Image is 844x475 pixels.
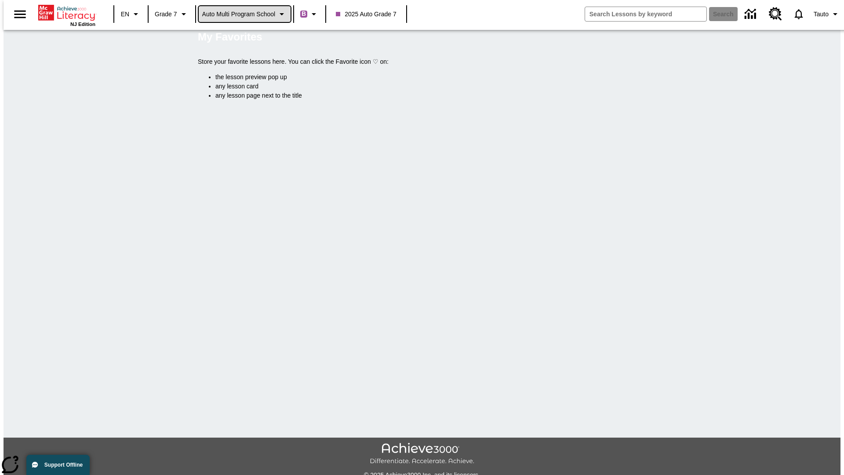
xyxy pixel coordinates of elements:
[151,6,193,22] button: Grade: Grade 7, Select a grade
[7,1,33,27] button: Open side menu
[297,6,323,22] button: Boost Class color is purple. Change class color
[585,7,706,21] input: search field
[787,3,810,26] a: Notifications
[198,30,262,44] h5: My Favorites
[199,6,291,22] button: School: Auto Multi program School, Select your school
[70,22,95,27] span: NJ Edition
[117,6,145,22] button: Language: EN, Select a language
[215,91,646,100] li: any lesson page next to the title
[814,10,829,19] span: Tauto
[38,4,95,22] a: Home
[202,10,276,19] span: Auto Multi program School
[215,73,646,82] li: the lesson preview pop up
[121,10,129,19] span: EN
[764,2,787,26] a: Resource Center, Will open in new tab
[302,8,306,19] span: B
[44,462,83,468] span: Support Offline
[155,10,177,19] span: Grade 7
[810,6,844,22] button: Profile/Settings
[336,10,397,19] span: 2025 Auto Grade 7
[215,82,646,91] li: any lesson card
[26,455,90,475] button: Support Offline
[370,443,474,465] img: Achieve3000 Differentiate Accelerate Achieve
[739,2,764,26] a: Data Center
[38,3,95,27] div: Home
[198,57,646,66] p: Store your favorite lessons here. You can click the Favorite icon ♡ on:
